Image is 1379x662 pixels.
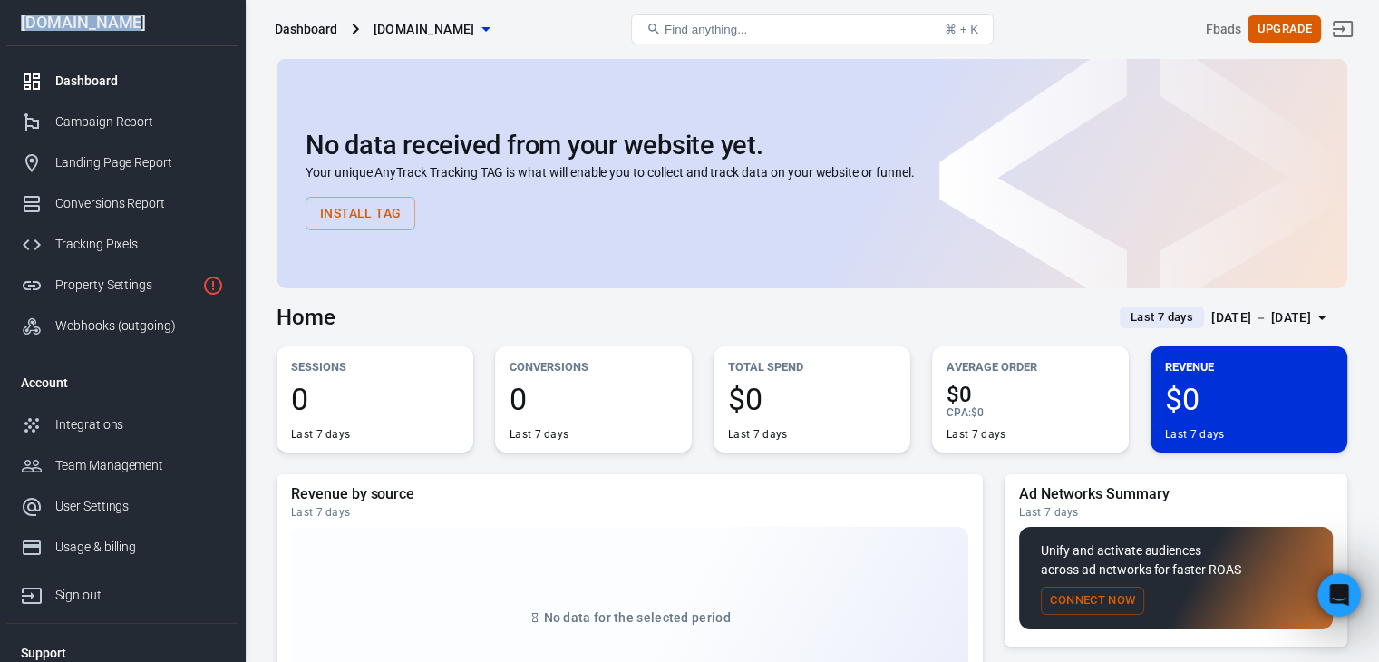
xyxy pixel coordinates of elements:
a: Integrations [6,404,238,445]
div: Sign out [55,586,224,605]
div: Last 7 days [1019,505,1333,520]
span: 0 [510,384,677,414]
span: Find anything... [665,23,747,36]
span: $0 [1165,384,1333,414]
h2: No data received from your website yet. [306,131,1318,160]
a: Dashboard [6,61,238,102]
div: Webhooks (outgoing) [55,316,224,336]
a: Usage & billing [6,527,238,568]
button: Last 7 days[DATE] － [DATE] [1105,303,1347,333]
div: Tracking Pixels [55,235,224,254]
a: Sign out [6,568,238,616]
a: Sign out [1321,7,1364,51]
a: User Settings [6,486,238,527]
p: Average Order [947,357,1114,376]
div: Last 7 days [291,505,968,520]
div: Team Management [55,456,224,475]
button: Install Tag [306,197,415,230]
a: Campaign Report [6,102,238,142]
h3: Home [277,305,335,330]
a: Landing Page Report [6,142,238,183]
div: Usage & billing [55,538,224,557]
div: [DOMAIN_NAME] [6,15,238,31]
button: Find anything...⌘ + K [631,14,994,44]
div: Campaign Report [55,112,224,131]
p: Revenue [1165,357,1333,376]
p: Unify and activate audiences across ad networks for faster ROAS [1041,541,1311,579]
div: User Settings [55,497,224,516]
div: Property Settings [55,276,195,295]
button: [DOMAIN_NAME] [366,13,497,46]
div: Last 7 days [510,427,568,442]
p: Your unique AnyTrack Tracking TAG is what will enable you to collect and track data on your websi... [306,163,1318,182]
div: Account id: tR2bt8Tt [1206,20,1241,39]
div: Dashboard [275,20,337,38]
div: Last 7 days [291,427,350,442]
span: 0 [291,384,459,414]
span: No data for the selected period [544,610,731,625]
div: Last 7 days [947,427,1005,442]
a: Webhooks (outgoing) [6,306,238,346]
button: Upgrade [1248,15,1321,44]
div: Last 7 days [1165,427,1224,442]
h5: Ad Networks Summary [1019,485,1333,503]
div: Integrations [55,415,224,434]
a: Property Settings [6,265,238,306]
svg: Property is not installed yet [202,275,224,297]
p: Conversions [510,357,677,376]
p: Total Spend [728,357,896,376]
a: Conversions Report [6,183,238,224]
span: CPA : [947,406,971,419]
button: Connect Now [1041,587,1144,615]
div: ⌘ + K [945,23,978,36]
span: $0 [971,406,984,419]
li: Account [6,361,238,404]
div: Conversions Report [55,194,224,213]
div: [DATE] － [DATE] [1211,307,1311,329]
div: Landing Page Report [55,153,224,172]
div: Last 7 days [728,427,787,442]
div: Dashboard [55,72,224,91]
iframe: Intercom live chat [1317,573,1361,617]
p: Sessions [291,357,459,376]
h5: Revenue by source [291,485,968,503]
span: Last 7 days [1123,308,1200,326]
a: Tracking Pixels [6,224,238,265]
span: gaza47.store [374,18,475,41]
a: Team Management [6,445,238,486]
span: $0 [947,384,1114,405]
span: $0 [728,384,896,414]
